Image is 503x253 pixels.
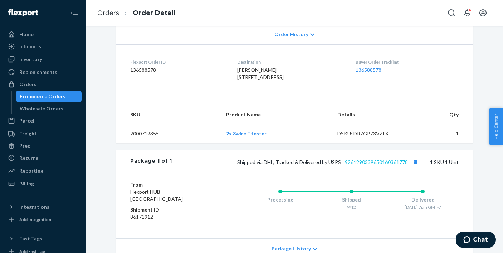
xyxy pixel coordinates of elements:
div: Shipped [316,196,387,203]
a: Returns [4,152,82,164]
div: Inventory [19,56,42,63]
div: Replenishments [19,69,57,76]
span: Order History [274,31,308,38]
button: Fast Tags [4,233,82,244]
div: [DATE] 7pm GMT-7 [387,204,459,210]
div: Reporting [19,167,43,174]
div: Returns [19,154,38,162]
div: Fast Tags [19,235,42,242]
button: Open notifications [460,6,474,20]
a: Ecommerce Orders [16,91,82,102]
div: Prep [19,142,30,149]
a: Prep [4,140,82,152]
a: Home [4,29,82,40]
td: 2000719355 [116,124,220,143]
div: Freight [19,130,37,137]
a: Wholesale Orders [16,103,82,114]
div: Wholesale Orders [20,105,63,112]
dd: 86171912 [130,213,216,220]
th: Qty [410,105,473,124]
a: Inbounds [4,41,82,52]
iframe: Opens a widget where you can chat to one of our agents [456,232,496,249]
button: Open account menu [476,6,490,20]
div: Parcel [19,117,34,124]
div: Ecommerce Orders [20,93,65,100]
div: Integrations [19,203,49,210]
button: Help Center [489,108,503,145]
span: Package History [272,245,311,252]
a: 2x 3wire E tester [226,130,267,137]
div: Inbounds [19,43,41,50]
a: 9261290339650160361778 [345,159,408,165]
div: DSKU: DR7GP73VZLX [337,130,405,137]
button: Integrations [4,201,82,213]
a: 136588578 [356,67,381,73]
button: Close Navigation [67,6,82,20]
a: Add Integration [4,215,82,224]
a: Parcel [4,115,82,126]
td: 1 [410,124,473,143]
a: Reporting [4,165,82,177]
dd: 136588578 [130,66,226,74]
a: Orders [97,9,119,17]
dt: From [130,181,216,188]
div: Delivered [387,196,459,203]
dt: Shipment ID [130,206,216,213]
dt: Buyer Order Tracking [356,59,459,65]
a: Order Detail [133,9,175,17]
dt: Destination [237,59,344,65]
div: 9/12 [316,204,387,210]
div: 1 SKU 1 Unit [172,157,459,167]
dt: Flexport Order ID [130,59,226,65]
a: Billing [4,178,82,189]
span: Flexport HUB [GEOGRAPHIC_DATA] [130,189,183,202]
a: Freight [4,128,82,139]
span: Shipped via DHL, Tracked & Delivered by USPS [237,159,420,165]
div: Processing [244,196,316,203]
div: Billing [19,180,34,187]
div: Orders [19,81,36,88]
img: Flexport logo [8,9,38,16]
th: SKU [116,105,220,124]
div: Package 1 of 1 [130,157,172,167]
button: Open Search Box [444,6,459,20]
a: Orders [4,79,82,90]
span: [PERSON_NAME] [STREET_ADDRESS] [237,67,284,80]
a: Inventory [4,54,82,65]
button: Copy tracking number [411,157,420,167]
ol: breadcrumbs [92,3,181,24]
div: Add Integration [19,217,51,223]
div: Home [19,31,34,38]
th: Details [332,105,410,124]
a: Replenishments [4,66,82,78]
th: Product Name [220,105,332,124]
